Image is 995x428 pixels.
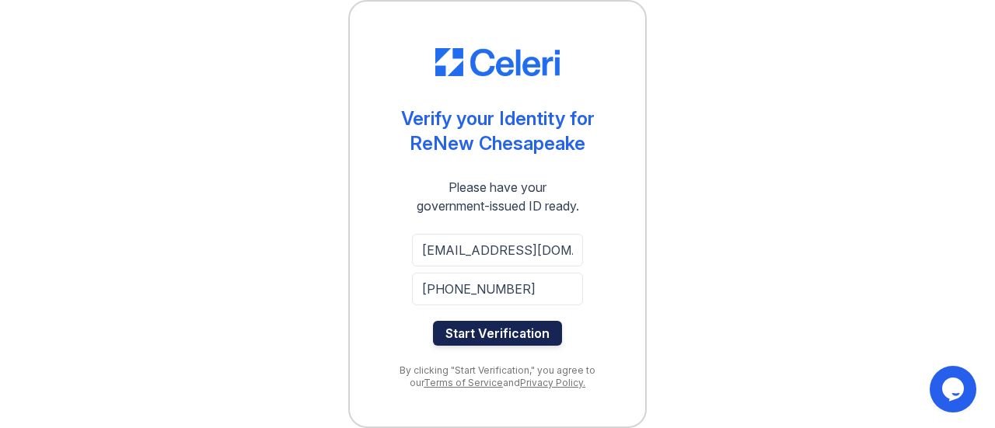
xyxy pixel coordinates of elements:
input: Email [412,234,583,266]
iframe: chat widget [930,366,979,412]
button: Start Verification [433,321,562,346]
div: Please have your government-issued ID ready. [389,178,607,215]
div: Verify your Identity for ReNew Chesapeake [401,106,595,156]
a: Privacy Policy. [520,377,585,388]
img: CE_Logo_Blue-a8612792a0a2168367f1c8372b55b34899dd931a85d93a1a3d3e32e68fde9ad4.png [435,48,560,76]
input: Phone [412,273,583,305]
a: Terms of Service [424,377,503,388]
div: By clicking "Start Verification," you agree to our and [381,364,614,389]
